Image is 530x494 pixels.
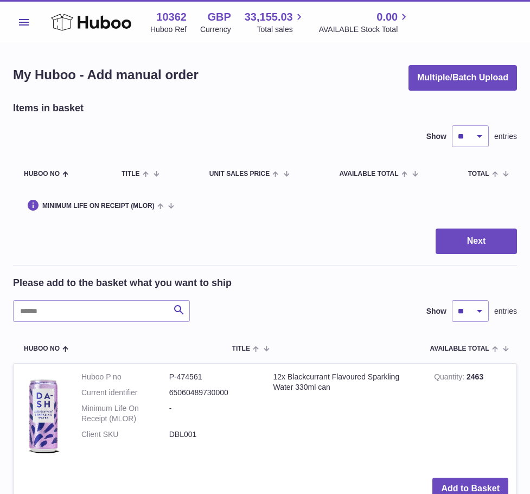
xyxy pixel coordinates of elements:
[468,170,489,178] span: Total
[426,364,516,470] td: 2463
[81,429,169,440] dt: Client SKU
[122,170,139,178] span: Title
[430,345,489,352] span: AVAILABLE Total
[319,10,411,35] a: 0.00 AVAILABLE Stock Total
[81,403,169,424] dt: Minimum Life On Receipt (MLOR)
[319,24,411,35] span: AVAILABLE Stock Total
[169,403,257,424] dd: -
[13,276,232,289] h2: Please add to the basket what you want to ship
[434,372,467,384] strong: Quantity
[13,102,84,115] h2: Items in basket
[169,388,257,398] dd: 65060489730000
[81,372,169,382] dt: Huboo P no
[265,364,426,470] td: 12x Blackcurrant Flavoured Sparkling Water 330ml can
[42,202,155,210] span: Minimum Life On Receipt (MLOR)
[257,24,305,35] span: Total sales
[150,24,187,35] div: Huboo Ref
[169,372,257,382] dd: P-474561
[426,306,446,316] label: Show
[426,131,446,142] label: Show
[24,170,60,178] span: Huboo no
[408,65,517,91] button: Multiple/Batch Upload
[245,10,305,35] a: 33,155.03 Total sales
[494,306,517,316] span: entries
[200,24,231,35] div: Currency
[13,66,199,84] h1: My Huboo - Add manual order
[24,345,60,352] span: Huboo no
[232,345,250,352] span: Title
[339,170,398,178] span: AVAILABLE Total
[156,10,187,24] strong: 10362
[207,10,231,24] strong: GBP
[245,10,293,24] span: 33,155.03
[22,372,65,459] img: 12x Blackcurrant Flavoured Sparkling Water 330ml can
[169,429,257,440] dd: DBL001
[376,10,398,24] span: 0.00
[436,229,517,254] button: Next
[209,170,270,178] span: Unit Sales Price
[81,388,169,398] dt: Current identifier
[494,131,517,142] span: entries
